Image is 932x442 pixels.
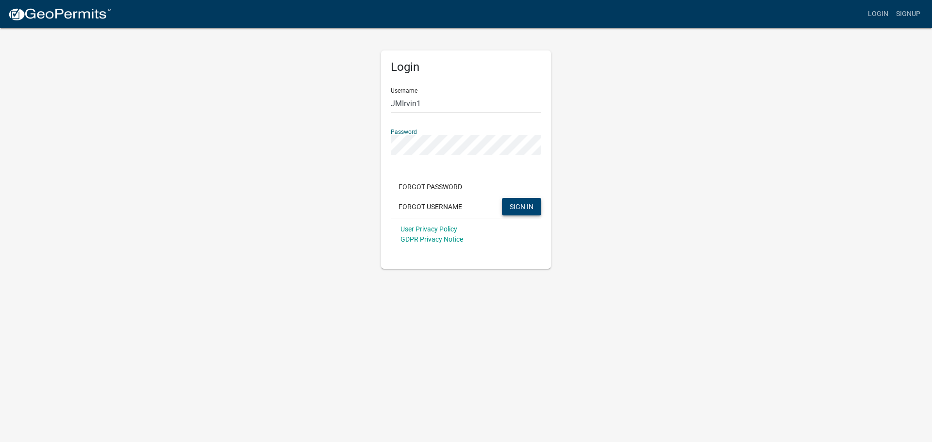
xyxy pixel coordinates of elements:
[400,235,463,243] a: GDPR Privacy Notice
[864,5,892,23] a: Login
[391,178,470,196] button: Forgot Password
[510,202,533,210] span: SIGN IN
[391,60,541,74] h5: Login
[391,198,470,215] button: Forgot Username
[892,5,924,23] a: Signup
[400,225,457,233] a: User Privacy Policy
[502,198,541,215] button: SIGN IN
